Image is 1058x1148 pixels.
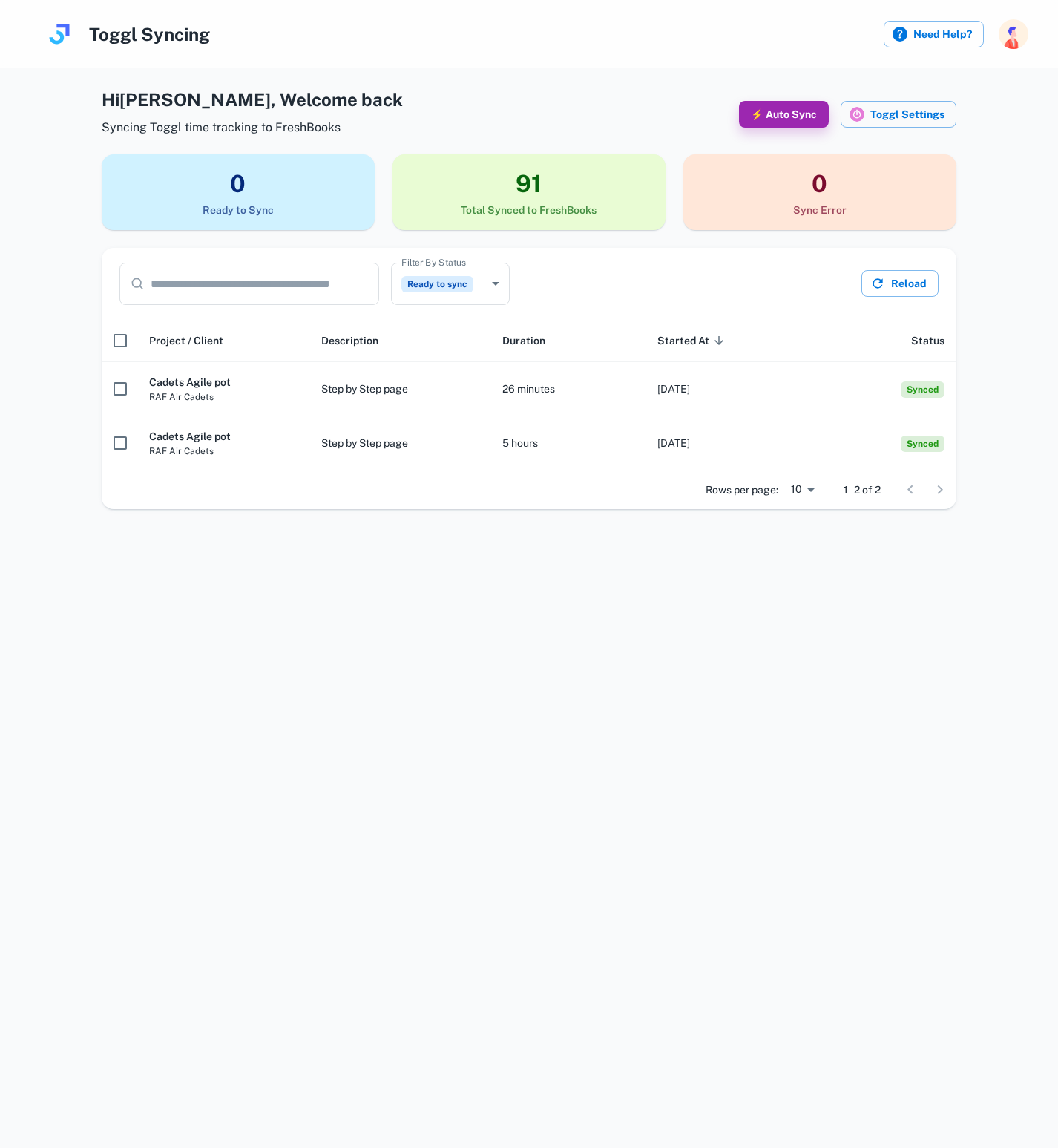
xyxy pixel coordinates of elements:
[89,21,210,47] h4: Toggl Syncing
[391,263,510,305] div: Ready to sync
[392,166,666,202] h3: 91
[149,332,223,350] span: Project / Client
[321,332,378,350] span: Description
[502,332,545,350] span: Duration
[911,332,944,350] span: Status
[45,19,74,49] img: logo.svg
[683,202,956,218] h6: Sync Error
[490,416,645,470] td: 5 hours
[861,270,939,297] button: Reload
[102,166,375,202] h3: 0
[102,119,403,137] span: Syncing Toggl time tracking to FreshBooks
[784,479,820,500] div: 10
[657,332,729,350] span: Started At
[392,202,666,218] h6: Total Synced to FreshBooks
[901,381,944,398] span: Synced
[102,86,403,113] h4: Hi [PERSON_NAME] , Welcome back
[149,374,298,390] h6: Cadets Agile pot
[309,416,490,470] td: Step by Step page
[850,107,864,122] img: Toggl icon
[149,445,298,458] span: RAF Air Cadets
[683,166,956,202] h3: 0
[102,319,956,470] div: scrollable content
[844,482,881,498] p: 1–2 of 2
[149,390,298,404] span: RAF Air Cadets
[490,362,645,416] td: 26 minutes
[401,256,466,269] label: Filter By Status
[706,482,778,498] p: Rows per page:
[149,428,298,445] h6: Cadets Agile pot
[901,436,944,452] span: Synced
[309,362,490,416] td: Step by Step page
[739,101,829,128] button: ⚡ Auto Sync
[999,19,1028,49] img: photoURL
[645,362,801,416] td: [DATE]
[645,416,801,470] td: [DATE]
[102,202,375,218] h6: Ready to Sync
[884,21,984,47] label: Need Help?
[841,101,956,128] button: Toggl iconToggl Settings
[401,276,473,292] span: Ready to sync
